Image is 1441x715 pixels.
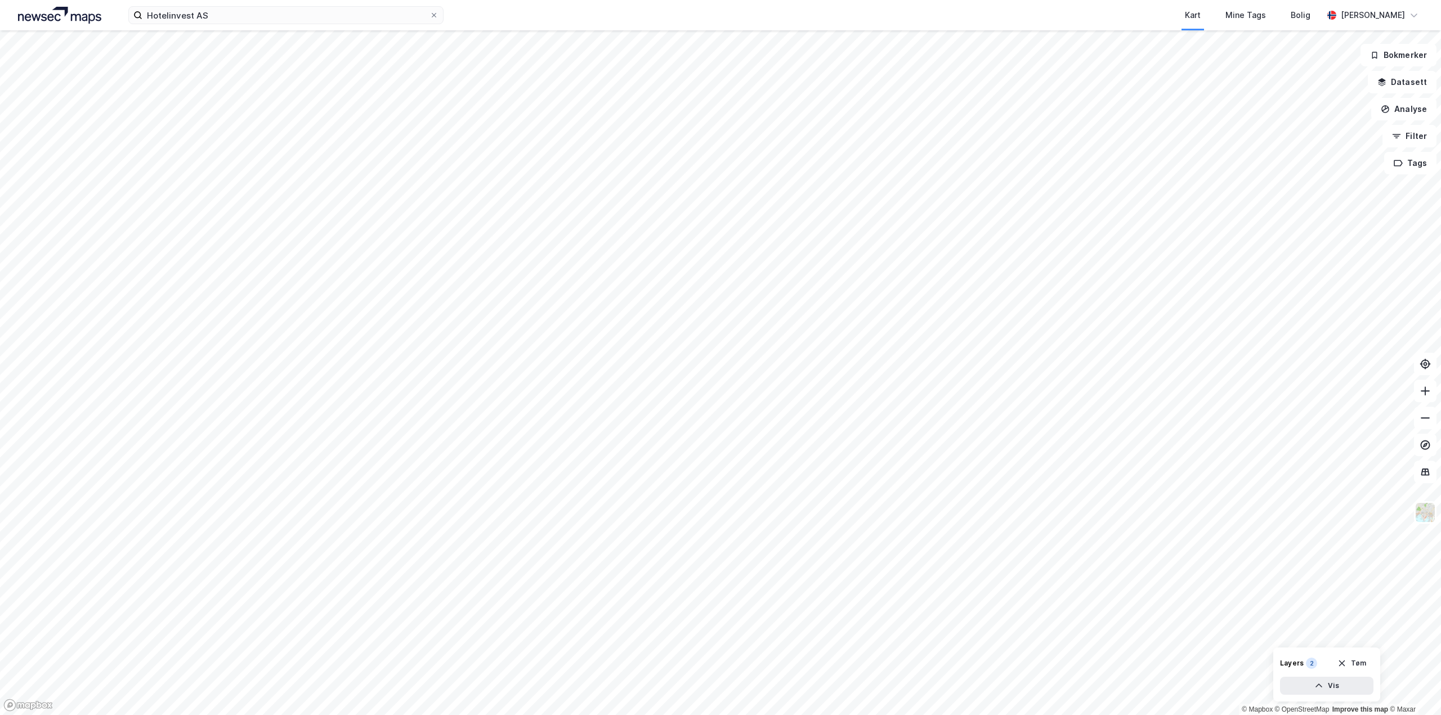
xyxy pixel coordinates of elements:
[1382,125,1436,147] button: Filter
[142,7,429,24] input: Søk på adresse, matrikkel, gårdeiere, leietakere eller personer
[1415,502,1436,523] img: Z
[1280,659,1304,668] div: Layers
[1242,705,1273,713] a: Mapbox
[3,699,53,712] a: Mapbox homepage
[1306,658,1317,669] div: 2
[1361,44,1436,66] button: Bokmerker
[1185,8,1201,22] div: Kart
[1330,654,1373,672] button: Tøm
[18,7,101,24] img: logo.a4113a55bc3d86da70a041830d287a7e.svg
[1384,152,1436,174] button: Tags
[1280,677,1373,695] button: Vis
[1275,705,1330,713] a: OpenStreetMap
[1291,8,1310,22] div: Bolig
[1332,705,1388,713] a: Improve this map
[1385,661,1441,715] iframe: Chat Widget
[1368,71,1436,93] button: Datasett
[1341,8,1405,22] div: [PERSON_NAME]
[1225,8,1266,22] div: Mine Tags
[1371,98,1436,120] button: Analyse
